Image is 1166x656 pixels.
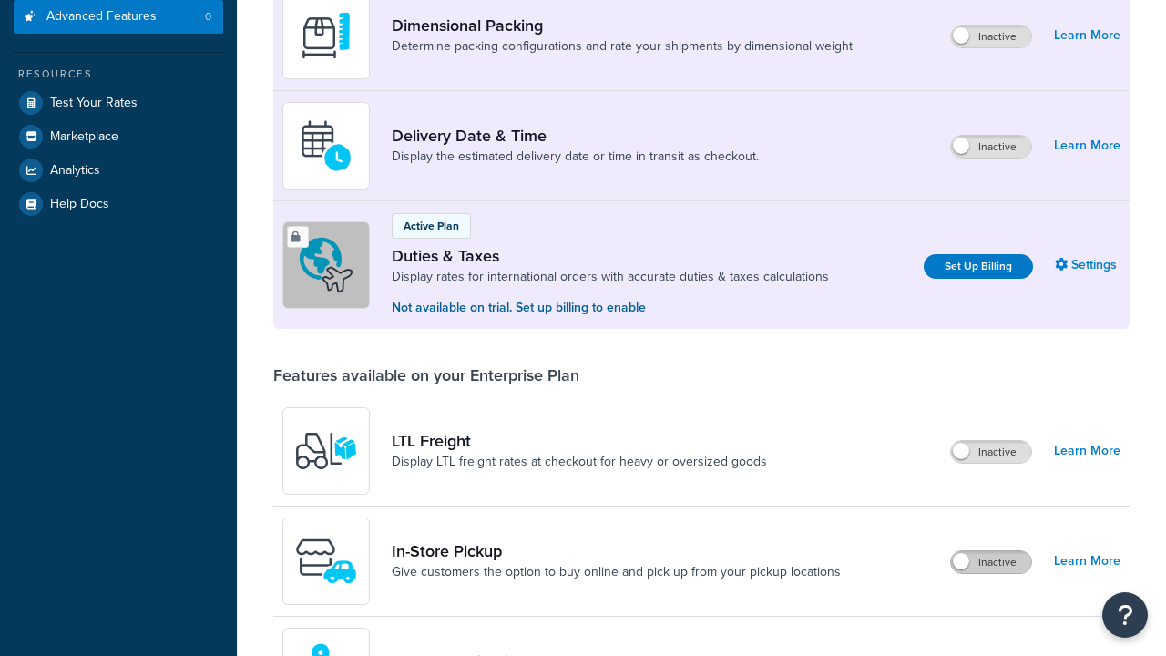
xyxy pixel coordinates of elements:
[14,188,223,220] a: Help Docs
[951,26,1031,47] label: Inactive
[294,4,358,67] img: DTVBYsAAAAAASUVORK5CYII=
[951,136,1031,158] label: Inactive
[273,365,579,385] div: Features available on your Enterprise Plan
[392,246,829,266] a: Duties & Taxes
[14,67,223,82] div: Resources
[392,453,767,471] a: Display LTL freight rates at checkout for heavy or oversized goods
[1054,23,1120,48] a: Learn More
[50,96,138,111] span: Test Your Rates
[392,563,841,581] a: Give customers the option to buy online and pick up from your pickup locations
[1054,438,1120,464] a: Learn More
[951,551,1031,573] label: Inactive
[392,126,759,146] a: Delivery Date & Time
[392,541,841,561] a: In-Store Pickup
[392,37,853,56] a: Determine packing configurations and rate your shipments by dimensional weight
[294,114,358,178] img: gfkeb5ejjkALwAAAABJRU5ErkJggg==
[205,9,211,25] span: 0
[294,419,358,483] img: y79ZsPf0fXUFUhFXDzUgf+ktZg5F2+ohG75+v3d2s1D9TjoU8PiyCIluIjV41seZevKCRuEjTPPOKHJsQcmKCXGdfprl3L4q7...
[14,87,223,119] a: Test Your Rates
[392,268,829,286] a: Display rates for international orders with accurate duties & taxes calculations
[294,529,358,593] img: wfgcfpwTIucLEAAAAASUVORK5CYII=
[1055,252,1120,278] a: Settings
[50,129,118,145] span: Marketplace
[924,254,1033,279] a: Set Up Billing
[1102,592,1148,638] button: Open Resource Center
[404,218,459,234] p: Active Plan
[1054,133,1120,159] a: Learn More
[392,15,853,36] a: Dimensional Packing
[46,9,157,25] span: Advanced Features
[392,431,767,451] a: LTL Freight
[50,197,109,212] span: Help Docs
[951,441,1031,463] label: Inactive
[14,154,223,187] a: Analytics
[14,120,223,153] a: Marketplace
[1054,548,1120,574] a: Learn More
[50,163,100,179] span: Analytics
[392,148,759,166] a: Display the estimated delivery date or time in transit as checkout.
[392,298,829,318] p: Not available on trial. Set up billing to enable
